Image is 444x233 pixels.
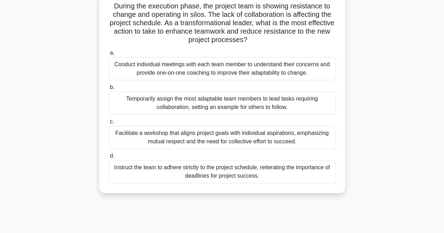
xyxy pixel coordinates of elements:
div: Instruct the team to adhere strictly to the project schedule, reiterating the importance of deadl... [108,160,336,183]
div: Conduct individual meetings with each team member to understand their concerns and provide one-on... [108,57,336,80]
div: Temporarily assign the most adaptable team members to lead tasks requiring collaboration, setting... [108,91,336,115]
h5: During the execution phase, the project team is showing resistance to change and operating in sil... [108,2,337,44]
div: Facilitate a workshop that aligns project goals with individual aspirations, emphasizing mutual r... [108,126,336,149]
span: a. [110,50,114,56]
span: b. [110,84,114,90]
span: d. [110,153,114,159]
span: c. [110,118,114,124]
